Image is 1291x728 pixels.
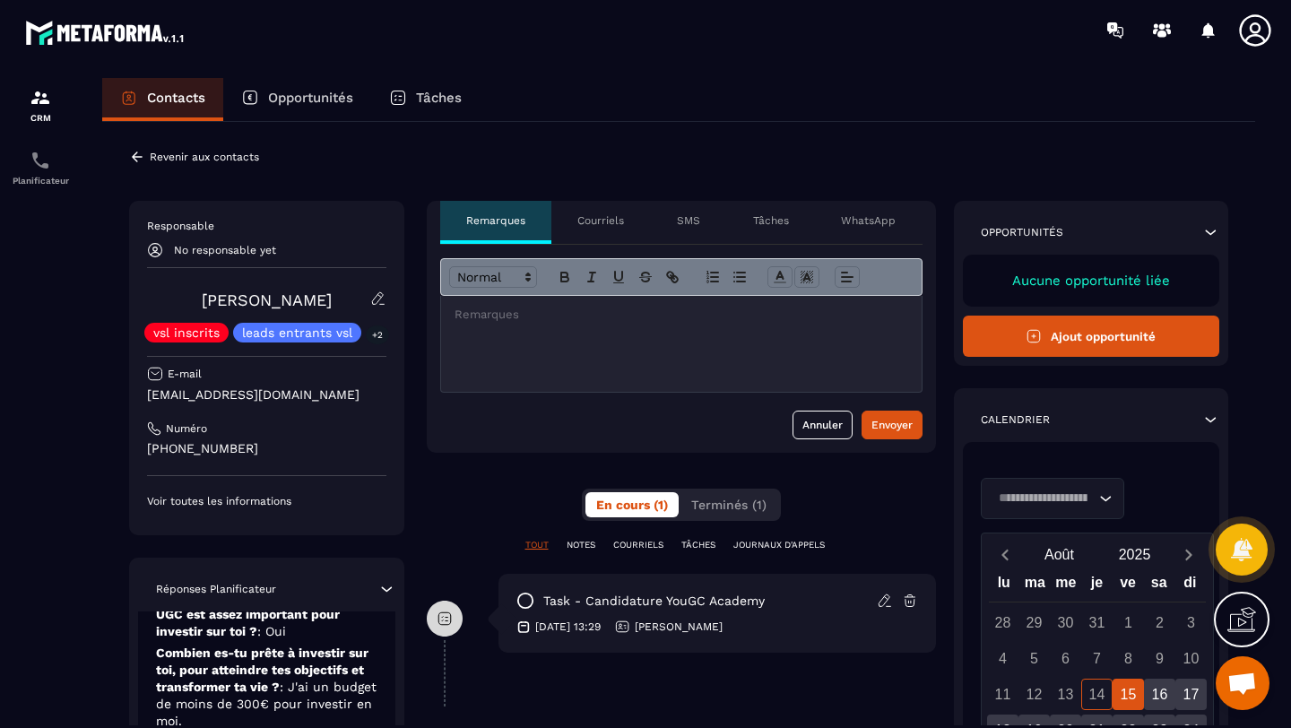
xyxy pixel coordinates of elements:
[242,326,352,339] p: leads entrants vsl
[102,78,223,121] a: Contacts
[989,542,1022,567] button: Previous month
[613,539,663,551] p: COURRIELS
[1050,643,1081,674] div: 6
[987,607,1018,638] div: 28
[981,478,1124,519] div: Search for option
[1097,539,1173,570] button: Open years overlay
[1144,607,1175,638] div: 2
[4,74,76,136] a: formationformationCRM
[223,78,371,121] a: Opportunités
[1022,539,1097,570] button: Open months overlay
[1113,679,1144,710] div: 15
[174,244,276,256] p: No responsable yet
[987,679,1018,710] div: 11
[153,326,220,339] p: vsl inscrits
[793,411,853,439] button: Annuler
[987,643,1018,674] div: 4
[871,416,913,434] div: Envoyer
[1113,570,1144,602] div: ve
[371,78,480,121] a: Tâches
[268,90,353,106] p: Opportunités
[691,498,767,512] span: Terminés (1)
[677,213,700,228] p: SMS
[202,290,332,309] a: [PERSON_NAME]
[257,624,286,638] span: : Oui
[168,367,202,381] p: E-mail
[147,440,386,457] p: [PHONE_NUMBER]
[1051,570,1082,602] div: me
[988,570,1019,602] div: lu
[535,620,601,634] p: [DATE] 13:29
[1081,607,1113,638] div: 31
[156,680,377,728] span: : J'ai un budget de moins de 300€ pour investir en moi.
[680,492,777,517] button: Terminés (1)
[981,225,1063,239] p: Opportunités
[1081,570,1113,602] div: je
[25,16,186,48] img: logo
[1175,607,1207,638] div: 3
[166,421,207,436] p: Numéro
[543,593,765,610] p: task - Candidature YouGC Academy
[733,539,825,551] p: JOURNAUX D'APPELS
[862,411,923,439] button: Envoyer
[4,113,76,123] p: CRM
[525,539,549,551] p: TOUT
[1113,607,1144,638] div: 1
[596,498,668,512] span: En cours (1)
[1175,643,1207,674] div: 10
[30,87,51,108] img: formation
[1018,679,1050,710] div: 12
[466,213,525,228] p: Remarques
[416,90,462,106] p: Tâches
[147,219,386,233] p: Responsable
[585,492,679,517] button: En cours (1)
[366,325,389,344] p: +2
[981,412,1050,427] p: Calendrier
[635,620,723,634] p: [PERSON_NAME]
[156,589,377,640] p: Est-ce que ton projet de créatrice UGC est assez important pour investir sur toi ?
[147,494,386,508] p: Voir toutes les informations
[992,489,1095,508] input: Search for option
[841,213,896,228] p: WhatsApp
[1144,643,1175,674] div: 9
[681,539,715,551] p: TÂCHES
[147,90,205,106] p: Contacts
[1216,656,1269,710] a: Ouvrir le chat
[4,136,76,199] a: schedulerschedulerPlanificateur
[1081,643,1113,674] div: 7
[1174,570,1206,602] div: di
[1175,679,1207,710] div: 17
[1144,679,1175,710] div: 16
[753,213,789,228] p: Tâches
[156,582,276,596] p: Réponses Planificateur
[981,273,1202,289] p: Aucune opportunité liée
[1081,679,1113,710] div: 14
[1173,542,1206,567] button: Next month
[1050,607,1081,638] div: 30
[1019,570,1051,602] div: ma
[147,386,386,403] p: [EMAIL_ADDRESS][DOMAIN_NAME]
[1113,643,1144,674] div: 8
[1050,679,1081,710] div: 13
[1143,570,1174,602] div: sa
[150,151,259,163] p: Revenir aux contacts
[1018,643,1050,674] div: 5
[567,539,595,551] p: NOTES
[577,213,624,228] p: Courriels
[30,150,51,171] img: scheduler
[4,176,76,186] p: Planificateur
[963,316,1220,357] button: Ajout opportunité
[1018,607,1050,638] div: 29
